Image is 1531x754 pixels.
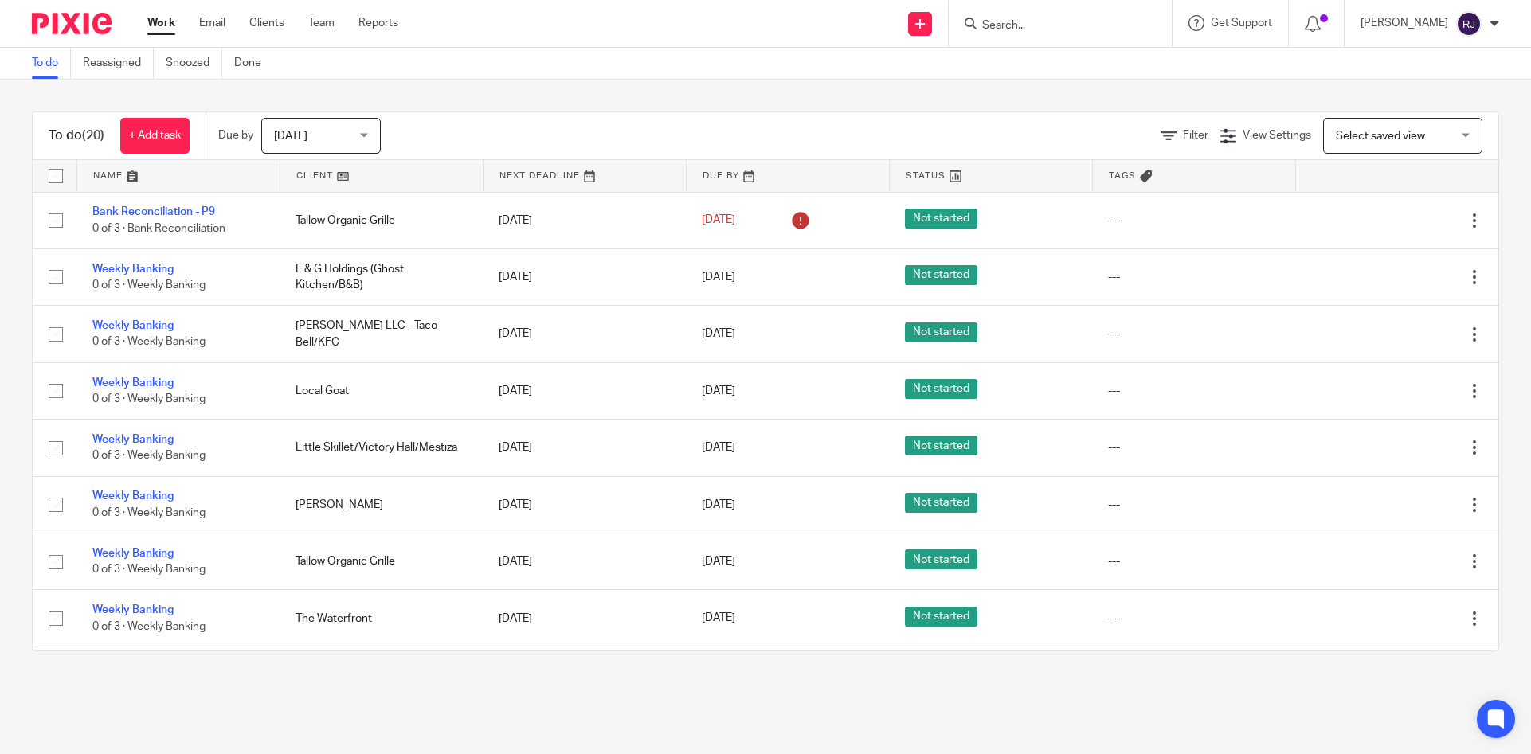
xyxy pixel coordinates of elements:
[92,507,206,518] span: 0 of 3 · Weekly Banking
[483,647,686,703] td: [DATE]
[483,362,686,419] td: [DATE]
[199,15,225,31] a: Email
[49,127,104,144] h1: To do
[234,48,273,79] a: Done
[905,607,977,627] span: Not started
[905,322,977,342] span: Not started
[905,379,977,399] span: Not started
[166,48,222,79] a: Snoozed
[1108,440,1279,455] div: ---
[483,590,686,647] td: [DATE]
[92,223,225,234] span: 0 of 3 · Bank Reconciliation
[483,248,686,305] td: [DATE]
[483,420,686,476] td: [DATE]
[1108,611,1279,627] div: ---
[92,377,174,389] a: Weekly Banking
[905,549,977,569] span: Not started
[92,279,206,291] span: 0 of 3 · Weekly Banking
[702,613,735,624] span: [DATE]
[702,442,735,453] span: [DATE]
[905,265,977,285] span: Not started
[358,15,398,31] a: Reports
[147,15,175,31] a: Work
[483,306,686,362] td: [DATE]
[92,604,174,615] a: Weekly Banking
[905,493,977,513] span: Not started
[92,490,174,502] a: Weekly Banking
[702,499,735,510] span: [DATE]
[483,476,686,533] td: [DATE]
[702,385,735,397] span: [DATE]
[1108,213,1279,229] div: ---
[280,420,483,476] td: Little Skillet/Victory Hall/Mestiza
[280,647,483,703] td: Local Goat
[280,192,483,248] td: Tallow Organic Grille
[218,127,253,143] p: Due by
[32,13,112,34] img: Pixie
[249,15,284,31] a: Clients
[702,215,735,226] span: [DATE]
[1108,553,1279,569] div: ---
[32,48,71,79] a: To do
[1183,130,1208,141] span: Filter
[82,129,104,142] span: (20)
[280,476,483,533] td: [PERSON_NAME]
[92,337,206,348] span: 0 of 3 · Weekly Banking
[1108,383,1279,399] div: ---
[1456,11,1482,37] img: svg%3E
[308,15,335,31] a: Team
[905,436,977,455] span: Not started
[120,118,190,154] a: + Add task
[92,434,174,445] a: Weekly Banking
[92,320,174,331] a: Weekly Banking
[83,48,154,79] a: Reassigned
[1109,171,1136,180] span: Tags
[1336,131,1425,142] span: Select saved view
[92,264,174,275] a: Weekly Banking
[280,306,483,362] td: [PERSON_NAME] LLC - Taco Bell/KFC
[1108,326,1279,342] div: ---
[483,533,686,590] td: [DATE]
[92,393,206,404] span: 0 of 3 · Weekly Banking
[905,209,977,229] span: Not started
[1211,18,1272,29] span: Get Support
[280,362,483,419] td: Local Goat
[280,248,483,305] td: E & G Holdings (Ghost Kitchen/B&B)
[702,556,735,567] span: [DATE]
[981,19,1124,33] input: Search
[702,328,735,339] span: [DATE]
[280,533,483,590] td: Tallow Organic Grille
[1108,497,1279,513] div: ---
[1243,130,1311,141] span: View Settings
[483,192,686,248] td: [DATE]
[702,272,735,283] span: [DATE]
[274,131,307,142] span: [DATE]
[92,206,215,217] a: Bank Reconciliation - P9
[1361,15,1448,31] p: [PERSON_NAME]
[92,548,174,559] a: Weekly Banking
[92,564,206,575] span: 0 of 3 · Weekly Banking
[92,621,206,632] span: 0 of 3 · Weekly Banking
[1108,269,1279,285] div: ---
[280,590,483,647] td: The Waterfront
[92,451,206,462] span: 0 of 3 · Weekly Banking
